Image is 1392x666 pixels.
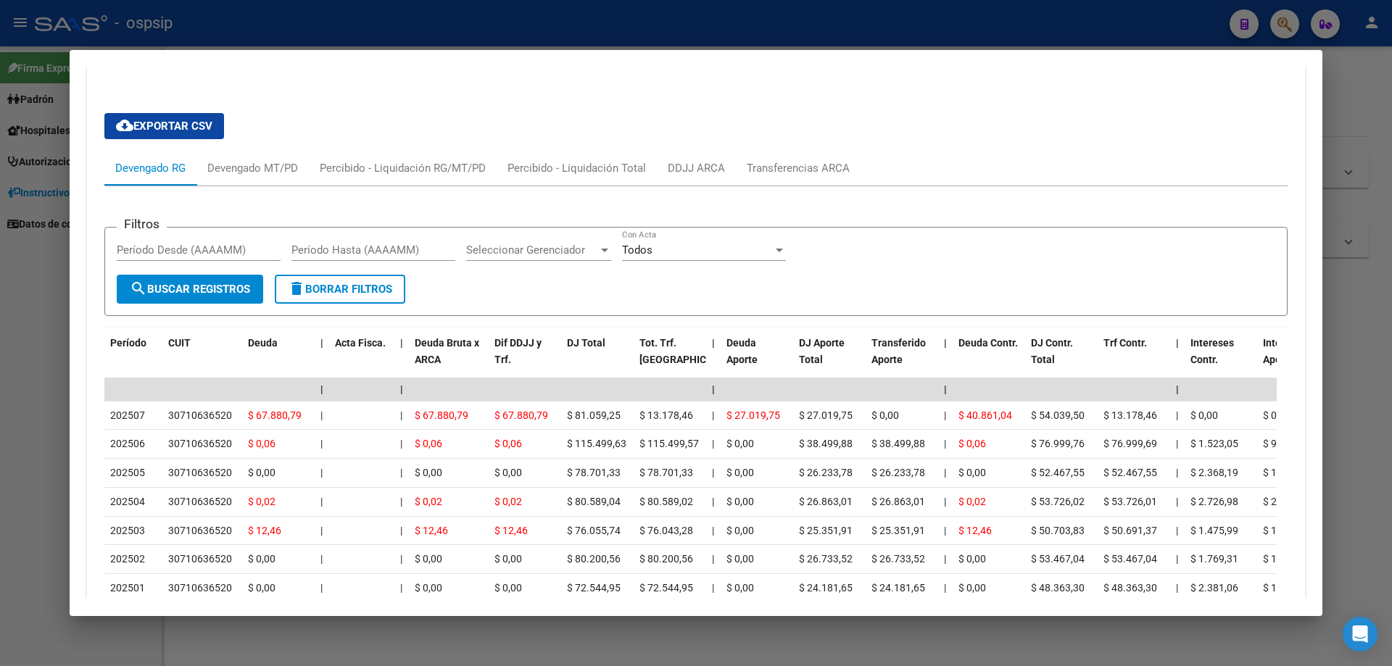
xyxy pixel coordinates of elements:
span: $ 53.467,04 [1031,553,1085,565]
span: | [944,525,946,536]
span: | [320,582,323,594]
span: | [400,337,403,349]
span: $ 80.589,04 [567,496,621,507]
span: | [944,409,946,421]
span: | [712,438,714,449]
div: Percibido - Liquidación RG/MT/PD [320,160,486,176]
datatable-header-cell: DJ Contr. Total [1025,328,1098,391]
span: $ 1.475,99 [1190,525,1238,536]
span: 202502 [110,553,145,565]
span: Transferido Aporte [871,337,926,365]
span: $ 0,00 [494,553,522,565]
div: DDJJ ARCA [668,160,725,176]
span: $ 67.880,79 [248,409,302,421]
span: | [1176,383,1179,395]
span: $ 115.499,57 [639,438,699,449]
span: $ 24.181,65 [871,582,925,594]
span: | [712,582,714,594]
span: $ 0,02 [248,496,275,507]
span: CUIT [168,337,191,349]
datatable-header-cell: | [706,328,721,391]
span: | [1176,467,1178,478]
span: 202507 [110,409,145,421]
datatable-header-cell: Deuda Bruta x ARCA [409,328,489,391]
datatable-header-cell: Intereses Aporte [1257,328,1330,391]
span: $ 27.019,75 [799,409,853,421]
span: | [944,337,947,349]
span: $ 0,00 [415,582,442,594]
span: | [944,383,947,395]
span: $ 0,06 [415,438,442,449]
span: | [944,582,946,594]
span: | [320,337,323,349]
span: | [712,337,715,349]
span: $ 81.059,25 [567,409,621,421]
span: | [400,582,402,594]
span: $ 0,00 [248,467,275,478]
span: $ 1.247,56 [1263,553,1311,565]
span: 202506 [110,438,145,449]
span: DJ Aporte Total [799,337,845,365]
span: | [320,383,323,395]
span: $ 115.499,63 [567,438,626,449]
span: $ 52.467,55 [1103,467,1157,478]
span: $ 13.178,46 [639,409,693,421]
span: $ 78.701,33 [567,467,621,478]
span: $ 2.381,06 [1190,582,1238,594]
span: $ 0,00 [726,496,754,507]
span: $ 78.701,33 [639,467,693,478]
datatable-header-cell: Deuda [242,328,315,391]
span: $ 53.726,02 [1031,496,1085,507]
span: 202501 [110,582,145,594]
span: $ 80.200,56 [567,553,621,565]
span: | [320,409,323,421]
div: 30710636520 [168,407,232,424]
datatable-header-cell: | [1170,328,1185,391]
span: $ 26.233,78 [799,467,853,478]
span: $ 1.014,07 [1263,525,1311,536]
span: $ 0,00 [958,553,986,565]
span: | [712,525,714,536]
datatable-header-cell: DJ Total [561,328,634,391]
span: $ 26.863,01 [871,496,925,507]
span: Tot. Trf. [GEOGRAPHIC_DATA] [639,337,738,365]
span: $ 1.769,31 [1190,553,1238,565]
span: $ 0,00 [494,467,522,478]
span: $ 0,06 [248,438,275,449]
span: $ 50.691,37 [1103,525,1157,536]
span: $ 0,00 [726,525,754,536]
span: $ 2.023,68 [1263,496,1311,507]
span: $ 0,02 [958,496,986,507]
span: $ 38.499,88 [799,438,853,449]
span: $ 76.055,74 [567,525,621,536]
span: $ 0,00 [871,409,899,421]
datatable-header-cell: Intereses Contr. [1185,328,1257,391]
span: | [320,438,323,449]
span: $ 13.178,46 [1103,409,1157,421]
datatable-header-cell: Transferido Aporte [866,328,938,391]
div: Open Intercom Messenger [1343,617,1377,652]
datatable-header-cell: | [394,328,409,391]
span: $ 25.351,91 [799,525,853,536]
span: $ 54.039,50 [1031,409,1085,421]
div: 30710636520 [168,580,232,596]
div: Percibido - Liquidación Total [507,160,646,176]
span: $ 26.733,52 [871,553,925,565]
span: $ 952,88 [1263,438,1302,449]
span: | [1176,525,1178,536]
span: $ 2.726,98 [1190,496,1238,507]
span: $ 53.726,01 [1103,496,1157,507]
span: $ 72.544,95 [639,582,693,594]
span: $ 0,00 [726,467,754,478]
datatable-header-cell: Acta Fisca. [329,328,394,391]
span: $ 12,46 [958,525,992,536]
span: Buscar Registros [130,283,250,296]
div: Devengado MT/PD [207,160,298,176]
span: $ 0,00 [494,582,522,594]
span: | [1176,409,1178,421]
span: 202503 [110,525,145,536]
div: Devengado RG [115,160,186,176]
span: $ 80.200,56 [639,553,693,565]
span: Deuda [248,337,278,349]
span: Intereses Contr. [1190,337,1234,365]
